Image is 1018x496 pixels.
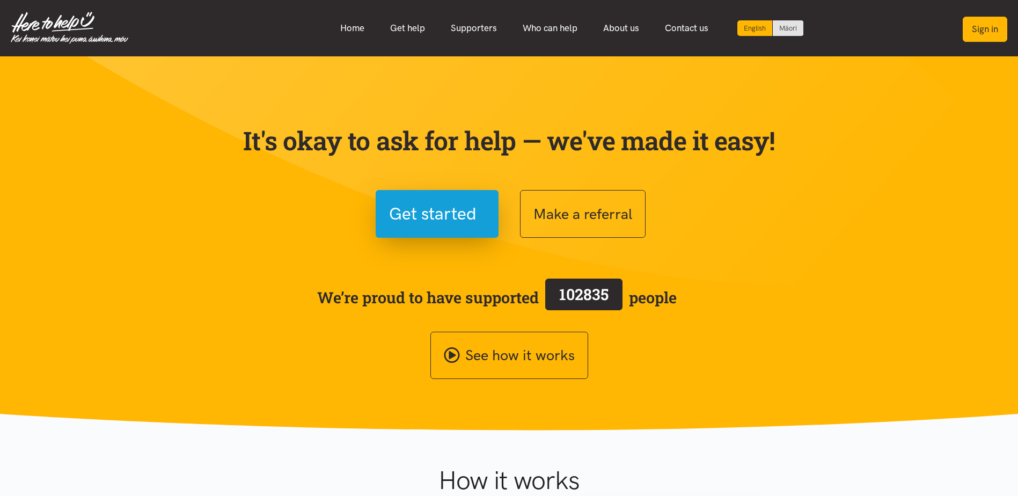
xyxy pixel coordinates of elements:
a: Supporters [438,17,510,40]
div: Current language [737,20,773,36]
img: Home [11,12,128,44]
a: Get help [377,17,438,40]
span: 102835 [559,284,609,304]
a: 102835 [539,276,629,318]
span: We’re proud to have supported people [317,276,677,318]
a: Switch to Te Reo Māori [773,20,803,36]
button: Sign in [963,17,1007,42]
p: It's okay to ask for help — we've made it easy! [241,125,778,156]
a: Contact us [652,17,721,40]
a: Home [327,17,377,40]
button: Make a referral [520,190,646,238]
div: Language toggle [737,20,804,36]
a: About us [590,17,652,40]
h1: How it works [334,465,684,496]
span: Get started [389,200,477,228]
a: See how it works [430,332,588,380]
button: Get started [376,190,499,238]
a: Who can help [510,17,590,40]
